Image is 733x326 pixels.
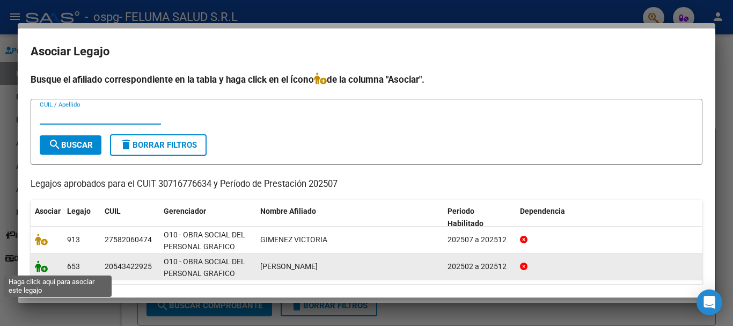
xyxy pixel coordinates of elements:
button: Borrar Filtros [110,134,207,156]
span: Nombre Afiliado [260,207,316,215]
div: 202502 a 202512 [448,260,511,273]
span: O10 - OBRA SOCIAL DEL PERSONAL GRAFICO [164,257,245,278]
p: Legajos aprobados para el CUIT 30716776634 y Período de Prestación 202507 [31,178,702,191]
datatable-header-cell: Asociar [31,200,63,235]
datatable-header-cell: Dependencia [516,200,703,235]
mat-icon: delete [120,138,133,151]
datatable-header-cell: Legajo [63,200,100,235]
span: GIMENEZ VICTORIA [260,235,327,244]
div: 2 registros [31,285,702,311]
span: 913 [67,235,80,244]
h2: Asociar Legajo [31,41,702,62]
div: Open Intercom Messenger [697,289,722,315]
span: Legajo [67,207,91,215]
span: Borrar Filtros [120,140,197,150]
div: 202507 a 202512 [448,234,511,246]
h4: Busque el afiliado correspondiente en la tabla y haga click en el ícono de la columna "Asociar". [31,73,702,86]
span: Buscar [48,140,93,150]
span: GOMEZ ALCARAZ BENICIO [260,262,318,271]
mat-icon: search [48,138,61,151]
datatable-header-cell: Periodo Habilitado [443,200,516,235]
datatable-header-cell: CUIL [100,200,159,235]
span: CUIL [105,207,121,215]
datatable-header-cell: Gerenciador [159,200,256,235]
button: Buscar [40,135,101,155]
span: 653 [67,262,80,271]
span: O10 - OBRA SOCIAL DEL PERSONAL GRAFICO [164,230,245,251]
datatable-header-cell: Nombre Afiliado [256,200,443,235]
span: Gerenciador [164,207,206,215]
span: Dependencia [520,207,565,215]
span: Periodo Habilitado [448,207,483,228]
div: 20543422925 [105,260,152,273]
span: Asociar [35,207,61,215]
div: 27582060474 [105,234,152,246]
